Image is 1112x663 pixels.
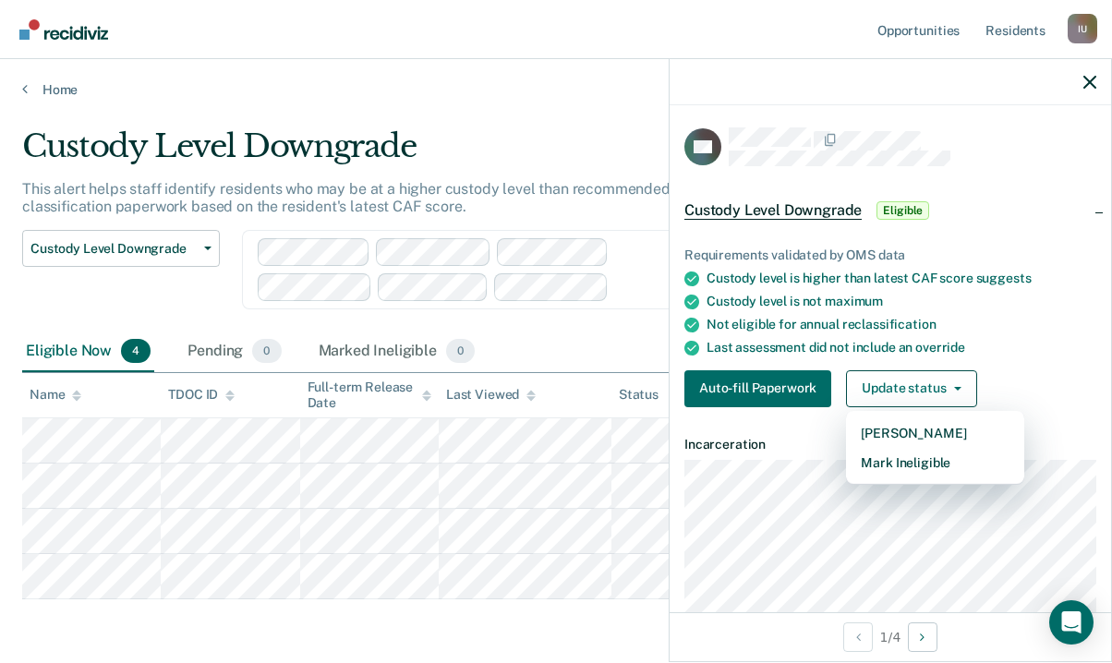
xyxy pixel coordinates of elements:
span: suggests [976,271,1032,285]
span: reclassification [842,317,937,331]
span: Eligible [876,201,929,220]
span: override [915,340,965,355]
div: Last Viewed [446,387,536,403]
div: Not eligible for annual [707,317,1096,332]
button: Previous Opportunity [843,622,873,652]
dt: Incarceration [684,437,1096,452]
span: 0 [252,339,281,363]
div: Marked Ineligible [315,331,479,372]
div: Requirements validated by OMS data [684,247,1096,263]
span: 4 [121,339,151,363]
button: Update status [846,370,976,407]
img: Recidiviz [19,19,108,40]
div: Pending [184,331,284,372]
div: Status [619,387,659,403]
button: Mark Ineligible [846,448,1024,477]
span: Custody Level Downgrade [30,241,197,257]
div: TDOC ID [168,387,235,403]
a: Navigate to form link [684,370,839,407]
button: Next Opportunity [908,622,937,652]
div: Last assessment did not include an [707,340,1096,356]
a: Home [22,81,1090,98]
div: Eligible Now [22,331,154,372]
p: This alert helps staff identify residents who may be at a higher custody level than recommended a... [22,180,964,215]
div: 1 / 4 [670,612,1111,661]
span: maximum [825,294,883,308]
div: Custody level is not [707,294,1096,309]
div: Name [30,387,81,403]
button: Auto-fill Paperwork [684,370,831,407]
div: I U [1068,14,1097,43]
div: Full-term Release Date [308,380,431,411]
div: Custody level is higher than latest CAF score [707,271,1096,286]
span: Custody Level Downgrade [684,201,862,220]
div: Custody Level Downgrade [22,127,1023,180]
span: 0 [446,339,475,363]
button: Profile dropdown button [1068,14,1097,43]
div: Open Intercom Messenger [1049,600,1094,645]
button: [PERSON_NAME] [846,418,1024,448]
div: Custody Level DowngradeEligible [670,181,1111,240]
